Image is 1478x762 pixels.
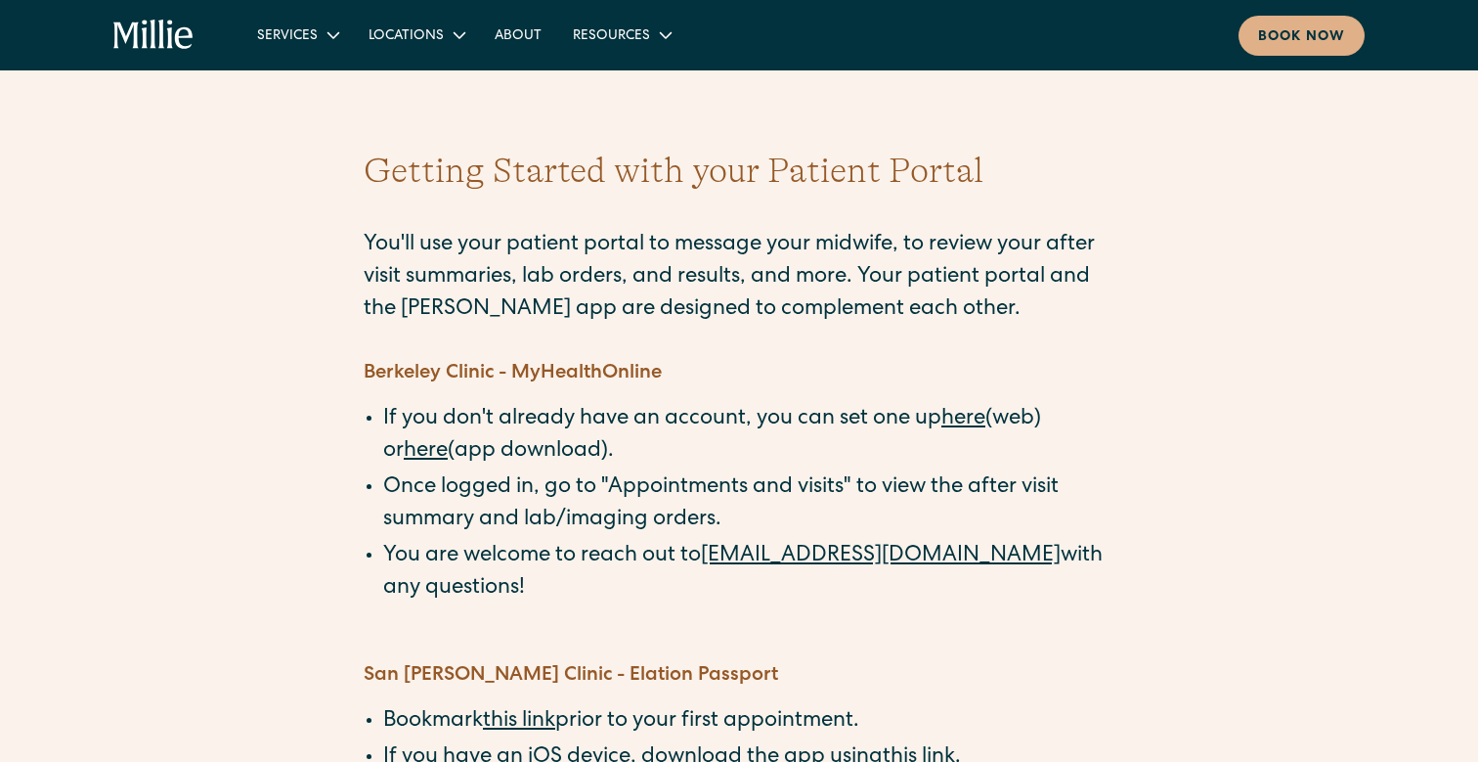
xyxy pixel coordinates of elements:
div: Resources [557,19,685,51]
strong: San [PERSON_NAME] Clinic - Elation Passport [364,666,778,686]
li: Bookmark prior to your first appointment. [383,706,1114,739]
li: You are welcome to reach out to with any questions! [383,541,1114,605]
div: Locations [369,26,444,47]
a: home [113,20,195,51]
li: If you don't already have an account, you can set one up (web) or (app download). [383,404,1114,469]
a: [EMAIL_ADDRESS][DOMAIN_NAME] [701,546,1061,567]
div: Resources [573,26,650,47]
a: Book now [1239,16,1365,56]
a: this link [483,711,555,733]
strong: Berkeley Clinic - MyHealthOnline [364,364,662,383]
div: Book now [1258,27,1345,48]
p: You'll use your patient portal to message your midwife, to review your after visit summaries, lab... [364,198,1114,327]
li: Once logged in, go to "Appointments and visits" to view the after visit summary and lab/imaging o... [383,472,1114,537]
h1: Getting Started with your Patient Portal [364,145,1114,198]
a: here [941,409,985,430]
p: ‍ [364,327,1114,359]
p: ‍ [364,629,1114,661]
a: here [404,441,448,463]
div: Locations [353,19,479,51]
div: Services [241,19,353,51]
a: About [479,19,557,51]
div: Services [257,26,318,47]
